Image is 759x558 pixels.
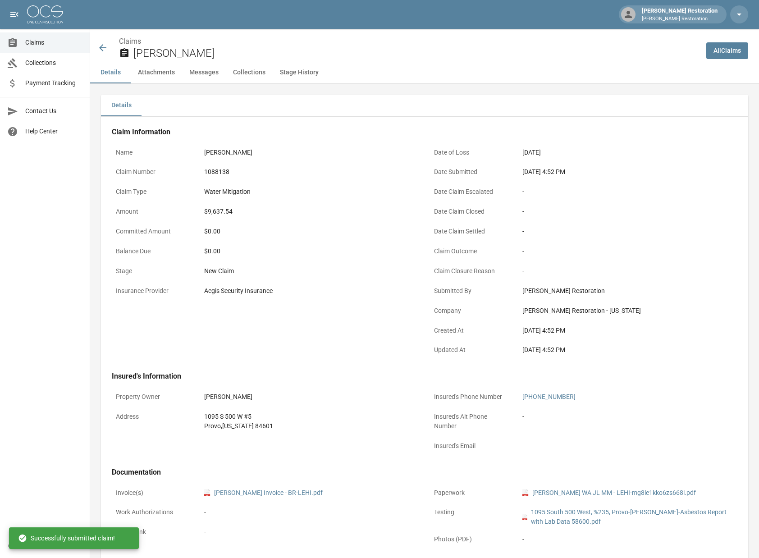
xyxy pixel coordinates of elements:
[101,95,748,116] div: details tabs
[90,62,759,83] div: anchor tabs
[204,392,252,402] div: [PERSON_NAME]
[430,437,511,455] p: Insured's Email
[522,227,733,236] div: -
[430,183,511,201] p: Date Claim Escalated
[430,322,511,339] p: Created At
[430,388,511,406] p: Insured's Phone Number
[522,393,576,400] a: [PHONE_NUMBER]
[112,203,193,220] p: Amount
[430,262,511,280] p: Claim Closure Reason
[430,341,511,359] p: Updated At
[638,6,721,23] div: [PERSON_NAME] Restoration
[112,523,193,541] p: Photo Link
[522,326,733,335] div: [DATE] 4:52 PM
[522,508,733,526] a: pdf1095 South 500 West, %235, Provo-[PERSON_NAME]-Asbestos Report with Lab Data 58600.pdf
[522,266,733,276] div: -
[522,441,524,451] div: -
[204,412,273,421] div: 1095 S 500 W #5
[204,508,415,517] div: -
[112,223,193,240] p: Committed Amount
[112,262,193,280] p: Stage
[112,408,193,425] p: Address
[204,286,273,296] div: Aegis Security Insurance
[112,484,193,502] p: Invoice(s)
[430,484,511,502] p: Paperwork
[522,345,733,355] div: [DATE] 4:52 PM
[25,58,82,68] span: Collections
[90,62,131,83] button: Details
[8,541,82,550] div: © 2025 One Claim Solution
[522,412,524,421] div: -
[18,530,115,546] div: Successfully submitted claim!
[430,203,511,220] p: Date Claim Closed
[112,503,193,521] p: Work Authorizations
[204,148,252,157] div: [PERSON_NAME]
[204,247,415,256] div: $0.00
[522,167,733,177] div: [DATE] 4:52 PM
[112,372,737,381] h4: Insured's Information
[430,144,511,161] p: Date of Loss
[273,62,326,83] button: Stage History
[204,207,233,216] div: $9,637.54
[204,527,206,537] div: -
[430,531,511,548] p: Photos (PDF)
[642,15,718,23] p: [PERSON_NAME] Restoration
[430,302,511,320] p: Company
[133,47,699,60] h2: [PERSON_NAME]
[5,5,23,23] button: open drawer
[112,282,193,300] p: Insurance Provider
[204,421,273,431] div: Provo , [US_STATE] 84601
[25,127,82,136] span: Help Center
[27,5,63,23] img: ocs-logo-white-transparent.png
[182,62,226,83] button: Messages
[112,128,737,137] h4: Claim Information
[112,242,193,260] p: Balance Due
[119,37,141,46] a: Claims
[25,38,82,47] span: Claims
[522,207,733,216] div: -
[204,167,229,177] div: 1088138
[522,286,733,296] div: [PERSON_NAME] Restoration
[430,163,511,181] p: Date Submitted
[112,468,737,477] h4: Documentation
[204,187,251,197] div: Water Mitigation
[430,408,511,435] p: Insured's Alt Phone Number
[25,106,82,116] span: Contact Us
[112,163,193,181] p: Claim Number
[430,242,511,260] p: Claim Outcome
[522,148,541,157] div: [DATE]
[522,247,733,256] div: -
[112,144,193,161] p: Name
[131,62,182,83] button: Attachments
[430,282,511,300] p: Submitted By
[430,503,511,521] p: Testing
[119,36,699,47] nav: breadcrumb
[112,388,193,406] p: Property Owner
[101,95,142,116] button: Details
[204,227,415,236] div: $0.00
[522,488,696,498] a: pdf[PERSON_NAME] WA JL MM - LEHI-mg8le1kko6zs668i.pdf
[226,62,273,83] button: Collections
[204,488,323,498] a: pdf[PERSON_NAME] Invoice - BR-LEHI.pdf
[430,223,511,240] p: Date Claim Settled
[25,78,82,88] span: Payment Tracking
[706,42,748,59] a: AllClaims
[112,183,193,201] p: Claim Type
[522,187,733,197] div: -
[204,266,415,276] div: New Claim
[522,535,733,544] div: -
[522,306,733,316] div: [PERSON_NAME] Restoration - [US_STATE]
